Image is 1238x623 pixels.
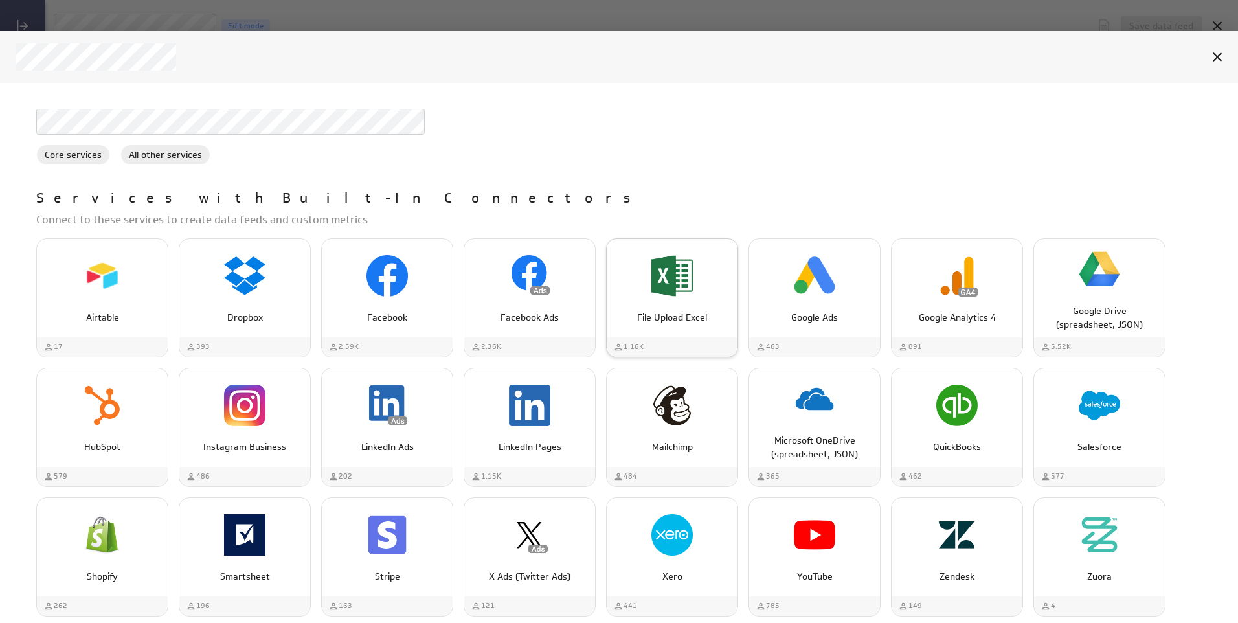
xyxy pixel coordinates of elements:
[51,311,154,324] p: Airtable
[186,600,210,611] div: Used by 196 customers
[651,514,693,556] img: image3155776258136118639.png
[471,471,501,482] div: Used by 1,145 customers
[509,255,550,297] img: image2754833655435752804.png
[82,514,123,556] img: image8826962824540305007.png
[471,600,495,611] div: Used by 121 customers
[481,341,501,352] span: 2.36K
[756,471,780,482] div: Used by 365 customers
[624,600,637,611] span: 441
[224,255,265,297] img: image4311023796963959761.png
[766,341,780,352] span: 463
[186,471,210,482] div: Used by 486 customers
[37,148,109,162] span: Core services
[121,148,210,162] span: All other services
[193,570,297,583] p: Smartsheet
[905,440,1009,454] p: QuickBooks
[51,570,154,583] p: Shopify
[82,255,123,297] img: image9156438501376889142.png
[481,600,495,611] span: 121
[766,600,780,611] span: 785
[756,341,780,352] div: Used by 463 customers
[321,497,453,617] div: Stripe
[54,600,67,611] span: 262
[651,255,693,297] img: image8568443328629550135.png
[328,471,352,482] div: Used by 202 customers
[898,600,922,611] div: Used by 149 customers
[179,368,311,487] div: Instagram Business
[481,471,501,482] span: 1.15K
[1041,471,1064,482] div: Used by 577 customers
[624,471,637,482] span: 484
[366,255,408,297] img: image729517258887019810.png
[613,600,637,611] div: Used by 441 customers
[766,471,780,482] span: 365
[43,471,67,482] div: Used by 579 customers
[1206,46,1228,68] div: Cancel
[335,311,439,324] p: Facebook
[321,238,453,357] div: Facebook
[1048,440,1151,454] p: Salesforce
[908,471,922,482] span: 462
[794,514,835,556] img: image7114667537295097211.png
[908,600,922,611] span: 149
[620,311,724,324] p: File Upload Excel
[763,570,866,583] p: YouTube
[335,570,439,583] p: Stripe
[1033,368,1165,487] div: Salesforce
[620,570,724,583] p: Xero
[624,341,644,352] span: 1.16K
[335,440,439,454] p: LinkedIn Ads
[36,188,644,209] p: Services with Built-In Connectors
[36,497,168,617] div: Shopify
[36,368,168,487] div: HubSpot
[1079,514,1120,556] img: image4423575943840384174.png
[179,238,311,357] div: Dropbox
[54,471,67,482] span: 579
[613,341,644,352] div: Used by 1,157 customers
[51,440,154,454] p: HubSpot
[478,440,581,454] p: LinkedIn Pages
[509,385,550,426] img: image1927158031853539236.png
[366,514,408,556] img: image2139931164255356453.png
[339,471,352,482] span: 202
[321,368,453,487] div: LinkedIn Ads
[606,368,738,487] div: Mailchimp
[898,341,922,352] div: Used by 891 customers
[936,255,978,297] img: image6502031566950861830.png
[509,514,550,556] img: image6723068961370721886.png
[763,434,866,461] p: Microsoft OneDrive (spreadsheet, JSON)
[1079,385,1120,426] img: image1915121390589644725.png
[1079,249,1120,290] img: image6554840226126694000.png
[756,600,780,611] div: Used by 785 customers
[794,378,835,420] img: image2781635771185835885.png
[613,471,637,482] div: Used by 484 customers
[339,341,359,352] span: 2.59K
[620,440,724,454] p: Mailchimp
[606,497,738,617] div: Xero
[1033,497,1165,617] div: Zuora
[905,311,1009,324] p: Google Analytics 4
[196,341,210,352] span: 393
[82,385,123,426] img: image4788249492605619304.png
[1048,304,1151,332] p: Google Drive (spreadsheet, JSON)
[328,600,352,611] div: Used by 163 customers
[478,570,581,583] p: X Ads (Twitter Ads)
[891,368,1023,487] div: QuickBooks
[196,600,210,611] span: 196
[1048,570,1151,583] p: Zuora
[478,311,581,324] p: Facebook Ads
[36,212,1212,228] p: Connect to these services to create data feeds and custom metrics
[366,385,408,426] img: image1858912082062294012.png
[193,311,297,324] p: Dropbox
[43,600,67,611] div: Used by 262 customers
[794,255,835,297] img: image8417636050194330799.png
[193,440,297,454] p: Instagram Business
[936,514,978,556] img: image363714890803161923.png
[224,385,265,426] img: image9173415954662449888.png
[891,497,1023,617] div: Zendesk
[328,341,359,352] div: Used by 2,589 customers
[36,144,110,165] div: Core services
[339,600,352,611] span: 163
[464,497,596,617] div: X Ads (Twitter Ads)
[651,385,693,426] img: image1629079199996430842.png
